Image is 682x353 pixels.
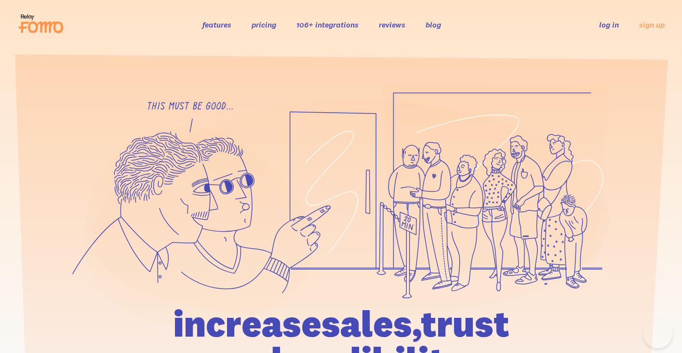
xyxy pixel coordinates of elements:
[599,20,619,29] a: log in
[252,20,276,29] a: pricing
[202,20,231,29] a: features
[426,20,441,29] a: blog
[379,20,405,29] a: reviews
[639,20,665,30] a: sign up
[643,319,672,348] iframe: Help Scout Beacon - Open
[296,20,359,29] a: 106+ integrations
